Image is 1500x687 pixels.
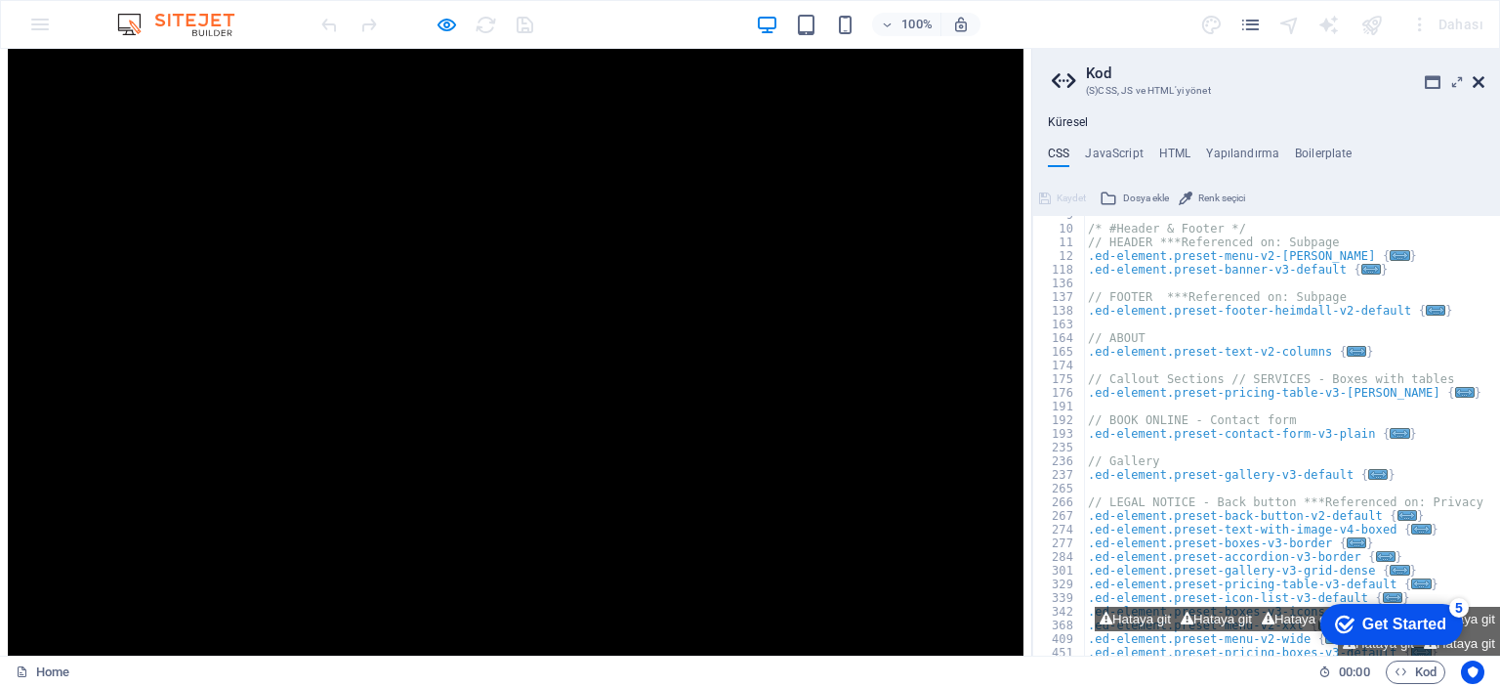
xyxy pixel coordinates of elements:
[1176,187,1248,210] button: Renk seçici
[1033,304,1086,318] div: 138
[1033,468,1086,482] div: 237
[1033,605,1086,619] div: 342
[1206,147,1279,168] h4: Yapılandırma
[112,13,259,36] img: Editor Logo
[1353,665,1355,679] span: :
[1095,607,1176,631] button: Hataya git
[1033,509,1086,523] div: 267
[1033,386,1086,400] div: 176
[1033,359,1086,372] div: 174
[1123,187,1169,210] span: Dosya ekle
[145,4,164,23] div: 5
[1412,524,1432,535] span: ...
[872,13,941,36] button: 100%
[1033,236,1086,249] div: 11
[1033,578,1086,591] div: 329
[1033,318,1086,331] div: 163
[1033,427,1086,441] div: 193
[1347,537,1366,548] span: ...
[1033,495,1086,509] div: 266
[1048,115,1088,131] h4: Küresel
[1086,82,1445,100] h3: (S)CSS, JS ve HTML'yi yönet
[16,10,158,51] div: Get Started 5 items remaining, 0% complete
[1033,550,1086,564] div: 284
[1033,537,1086,550] div: 277
[1033,523,1086,537] div: 274
[1391,428,1410,439] span: ...
[1033,290,1086,304] div: 137
[1368,469,1388,480] span: ...
[1033,372,1086,386] div: 175
[1086,64,1484,82] h2: Kod
[1033,277,1086,290] div: 136
[1033,263,1086,277] div: 118
[901,13,933,36] h6: 100%
[1033,454,1086,468] div: 236
[952,16,970,33] i: Yeniden boyutlandırmada yakınlaştırma düzeyini seçilen cihaza uyacak şekilde otomatik olarak ayarla.
[1033,591,1086,605] div: 339
[1383,592,1402,603] span: ...
[1176,607,1257,631] button: Hataya git
[1347,346,1366,357] span: ...
[1033,222,1086,236] div: 10
[1033,441,1086,454] div: 235
[1397,510,1417,521] span: ...
[1033,331,1086,345] div: 164
[1395,661,1437,684] span: Kod
[1159,147,1191,168] h4: HTML
[1318,661,1370,684] h6: Oturum süresi
[1238,13,1262,36] button: pages
[1033,413,1086,427] div: 192
[1391,565,1410,576] span: ...
[1295,147,1353,168] h4: Boilerplate
[1257,607,1338,631] button: Hataya git
[1033,564,1086,578] div: 301
[1391,250,1410,261] span: ...
[1033,249,1086,263] div: 12
[1426,305,1445,316] span: ...
[1033,400,1086,413] div: 191
[1455,387,1475,398] span: ...
[1085,147,1143,168] h4: JavaScript
[1412,579,1432,589] span: ...
[1033,345,1086,359] div: 165
[1461,661,1484,684] button: Usercentrics
[1097,187,1172,210] button: Dosya ekle
[1033,482,1086,495] div: 265
[1339,661,1369,684] span: 00 00
[1361,264,1381,275] span: ...
[1198,187,1245,210] span: Renk seçici
[1386,661,1445,684] button: Kod
[58,21,142,39] div: Get Started
[1376,551,1396,562] span: ...
[16,661,69,684] a: Seçimi iptal etmek için tıkla. Sayfaları açmak için çift tıkla
[1048,147,1069,168] h4: CSS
